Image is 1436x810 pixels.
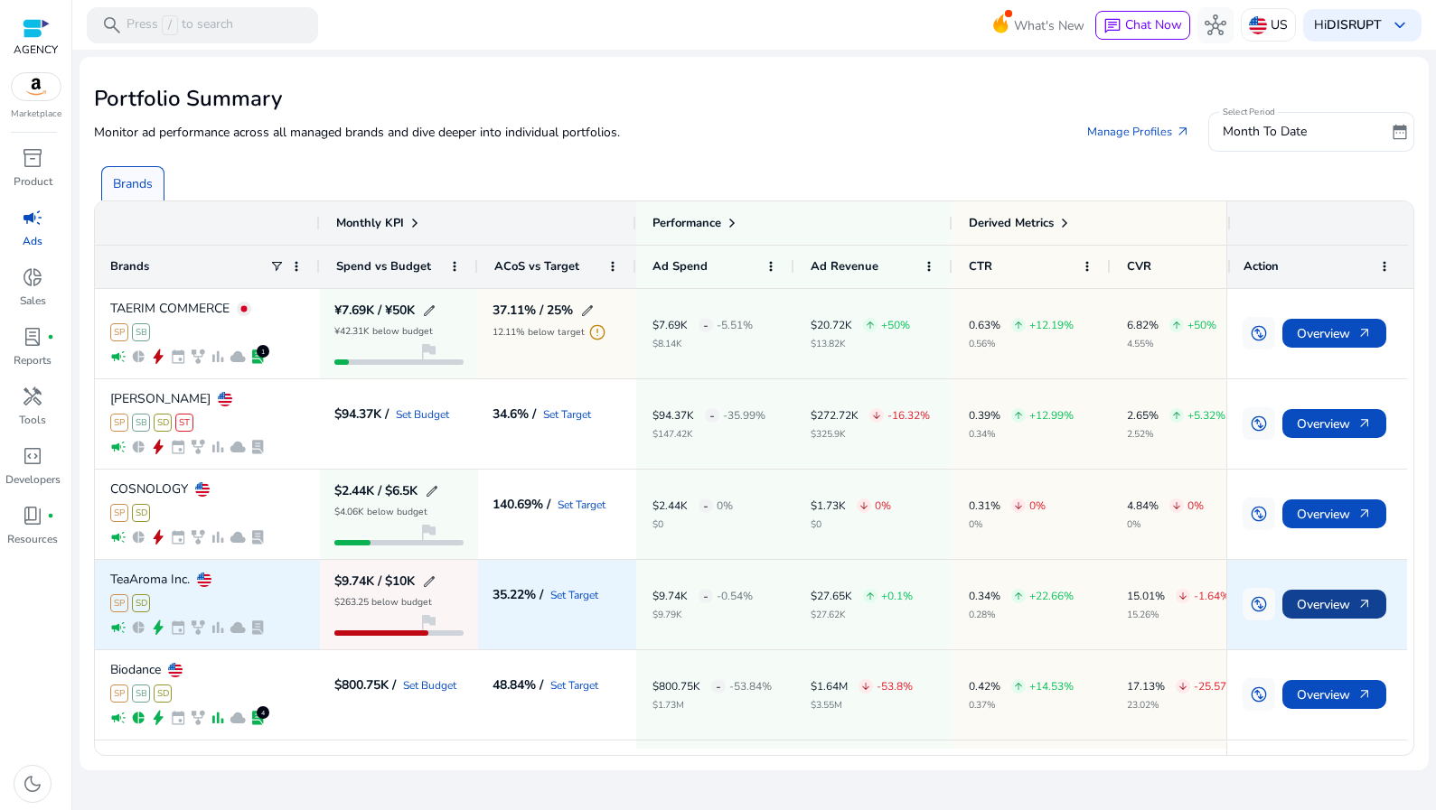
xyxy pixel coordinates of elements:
p: AGENCY [14,42,58,58]
button: swap_vertical_circle [1243,317,1275,349]
h2: Portfolio Summary [94,86,1414,112]
span: arrow_upward [1171,410,1182,421]
p: +50% [881,320,910,331]
p: Marketplace [11,107,61,121]
span: lab_profile [249,710,266,726]
span: bolt [150,439,166,455]
button: swap_vertical_circle [1243,588,1275,620]
p: 4.55% [1127,340,1216,349]
p: $13.82K [811,340,910,349]
span: Chat Now [1125,16,1182,33]
span: - [716,668,721,705]
span: search [101,14,123,36]
h5: 48.84% / [493,679,543,692]
span: ACoS vs Target [494,258,579,275]
p: $3.55M [811,701,913,710]
span: dark_mode [22,773,43,795]
p: 0% [1127,520,1204,529]
span: SP [110,504,128,522]
p: $263.25 below budget [334,598,432,607]
span: family_history [190,710,206,726]
span: Overview [1297,496,1372,533]
span: swap_vertical_circle [1250,414,1268,433]
span: campaign [110,439,127,455]
span: error [588,323,606,341]
span: arrow_outward [1357,507,1372,521]
span: bar_chart [210,349,226,365]
button: Overviewarrow_outward [1282,590,1386,619]
span: arrow_upward [1013,681,1024,692]
span: edit [422,303,436,318]
span: Performance [652,215,721,231]
span: SD [154,684,172,703]
p: 23.02% [1127,701,1236,710]
button: Overviewarrow_outward [1282,680,1386,709]
span: pie_chart [130,439,146,455]
p: +50% [1187,320,1216,331]
button: Overviewarrow_outward [1282,319,1386,348]
span: arrow_downward [1013,500,1024,511]
span: SB [132,323,150,341]
button: chatChat Now [1095,11,1190,40]
img: amazon.svg [12,73,61,100]
p: -53.8% [877,681,913,692]
h5: 37.11% / 25% [493,304,573,317]
p: $800.75K [652,681,700,692]
p: 2.65% [1127,410,1159,421]
h5: $800.75K / [334,679,396,692]
span: arrow_outward [1357,326,1372,340]
p: -35.99% [723,410,765,421]
span: SP [110,323,128,341]
a: Manage Profiles [1073,116,1205,148]
span: SD [154,414,172,432]
span: SD [132,594,150,612]
p: 0.31% [969,500,1000,511]
p: $0 [652,520,733,529]
span: edit [580,303,595,318]
span: - [709,397,715,434]
span: lab_profile [22,326,43,348]
span: arrow_downward [860,681,871,692]
p: Ads [23,233,42,249]
span: CTR [969,258,992,275]
p: Sales [20,293,46,309]
span: bolt [150,529,166,545]
span: family_history [190,529,206,545]
p: $1.73M [652,701,772,710]
img: jp.svg [237,302,251,316]
span: handyman [22,386,43,407]
span: event [170,529,186,545]
img: us.svg [195,482,210,497]
span: swap_vertical_circle [1250,324,1268,342]
p: 0% [1187,500,1204,511]
span: arrow_downward [871,410,882,421]
span: event [170,710,186,726]
p: 15.01% [1127,591,1165,601]
span: Action [1244,258,1279,275]
span: Overview [1297,315,1372,352]
span: event [170,619,186,636]
span: bolt [150,619,166,636]
span: bar_chart [210,710,226,726]
h5: $2.44K / $6.5K [334,485,418,498]
p: -1.64% [1194,591,1230,601]
p: TAERIM COMMERCE [110,303,230,315]
span: SP [110,684,128,703]
span: swap_vertical_circle [1250,505,1268,523]
span: flag [418,521,439,543]
span: campaign [110,619,127,636]
p: $1.73K [811,500,846,511]
p: $20.72K [811,320,852,331]
span: arrow_downward [1178,681,1188,692]
span: event [170,349,186,365]
h5: 35.22% / [493,589,543,601]
span: pie_chart [130,349,146,365]
span: campaign [110,349,127,365]
p: TeaAroma Inc. [110,573,190,586]
a: Set Target [558,499,605,510]
p: $27.62K [811,610,913,619]
p: Hi [1314,19,1382,32]
p: 2.52% [1127,430,1225,439]
span: arrow_outward [1357,687,1372,702]
div: 4 [257,706,269,719]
